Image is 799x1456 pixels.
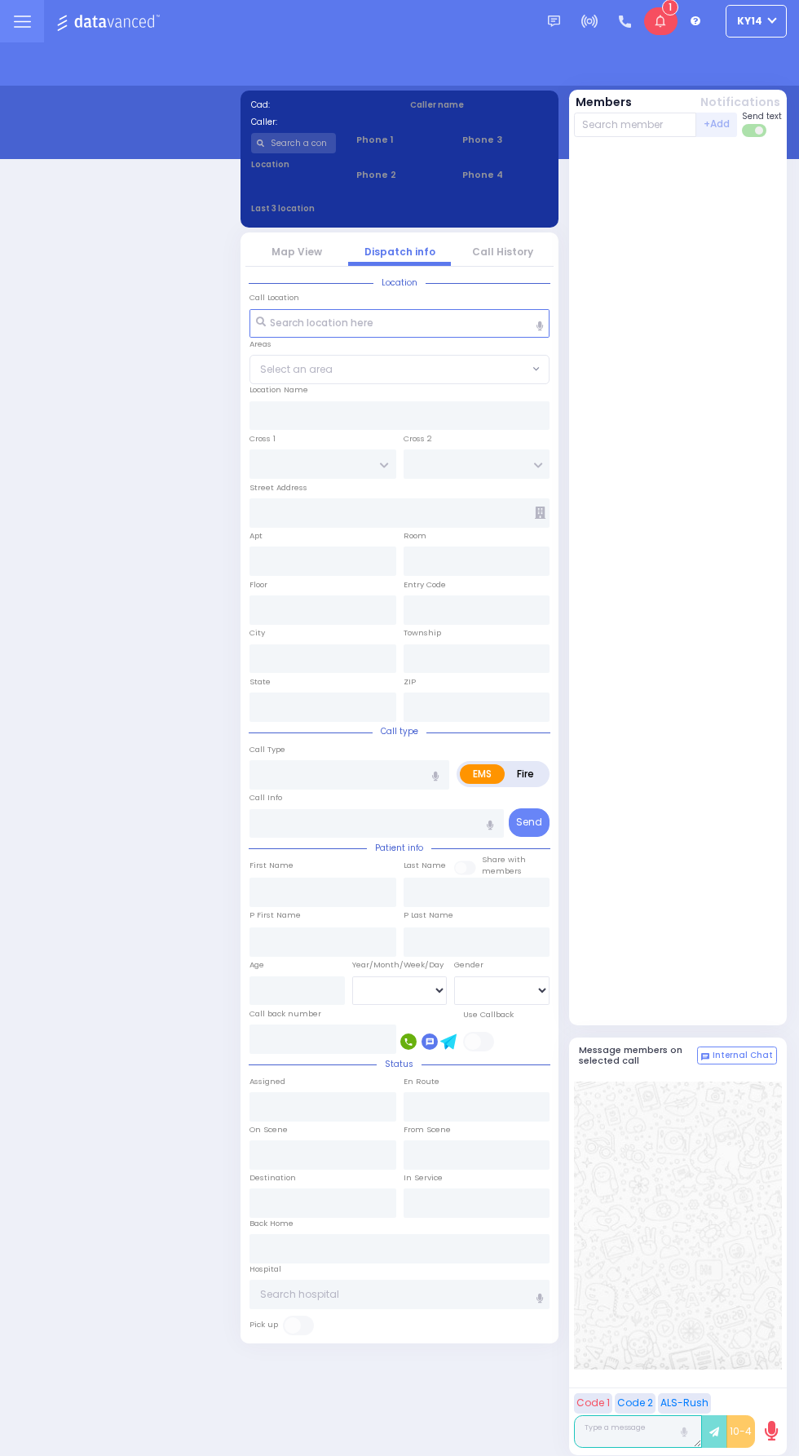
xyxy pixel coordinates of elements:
[249,959,264,971] label: Age
[404,860,446,871] label: Last Name
[482,854,526,865] small: Share with
[701,1053,709,1061] img: comment-alt.png
[658,1393,711,1414] button: ALS-Rush
[742,122,768,139] label: Turn off text
[404,627,441,639] label: Township
[249,676,271,688] label: State
[462,168,548,182] span: Phone 4
[249,627,265,639] label: City
[482,865,522,876] span: members
[260,362,333,377] span: Select an area
[404,530,426,542] label: Room
[249,339,271,350] label: Areas
[373,277,426,289] span: Location
[576,94,632,111] button: Members
[249,1076,285,1087] label: Assigned
[251,99,390,111] label: Cad:
[462,133,548,147] span: Phone 3
[249,1319,278,1330] label: Pick up
[249,309,550,339] input: Search location here
[579,1045,698,1066] h5: Message members on selected call
[404,909,453,921] label: P Last Name
[249,579,267,591] label: Floor
[251,116,390,128] label: Caller:
[535,507,545,519] span: Other building occupants
[356,168,442,182] span: Phone 2
[713,1050,773,1061] span: Internal Chat
[454,959,483,971] label: Gender
[249,1263,281,1275] label: Hospital
[249,792,282,803] label: Call Info
[367,842,431,854] span: Patient info
[251,202,400,215] label: Last 3 location
[509,808,550,837] button: Send
[697,1047,777,1064] button: Internal Chat
[700,94,780,111] button: Notifications
[737,14,762,29] span: KY14
[249,384,308,396] label: Location Name
[56,11,165,32] img: Logo
[364,245,435,259] a: Dispatch info
[249,1008,321,1020] label: Call back number
[404,1172,443,1184] label: In Service
[574,113,697,137] input: Search member
[251,158,337,170] label: Location
[404,676,416,688] label: ZIP
[410,99,549,111] label: Caller name
[463,1009,514,1020] label: Use Callback
[574,1393,612,1414] button: Code 1
[404,579,446,591] label: Entry Code
[548,15,560,28] img: message.svg
[249,744,285,755] label: Call Type
[742,110,782,122] span: Send text
[356,133,442,147] span: Phone 1
[460,764,505,784] label: EMS
[249,292,299,303] label: Call Location
[373,725,426,737] span: Call type
[249,1218,294,1229] label: Back Home
[249,1172,296,1184] label: Destination
[377,1058,422,1070] span: Status
[249,530,263,542] label: Apt
[404,433,432,445] label: Cross 2
[472,245,533,259] a: Call History
[249,860,294,871] label: First Name
[615,1393,656,1414] button: Code 2
[249,909,301,921] label: P First Name
[404,1124,451,1135] label: From Scene
[249,482,307,493] label: Street Address
[249,1280,550,1309] input: Search hospital
[271,245,322,259] a: Map View
[251,133,337,153] input: Search a contact
[726,5,787,38] button: KY14
[249,433,276,445] label: Cross 1
[249,1124,288,1135] label: On Scene
[404,1076,439,1087] label: En Route
[504,764,547,784] label: Fire
[352,959,448,971] div: Year/Month/Week/Day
